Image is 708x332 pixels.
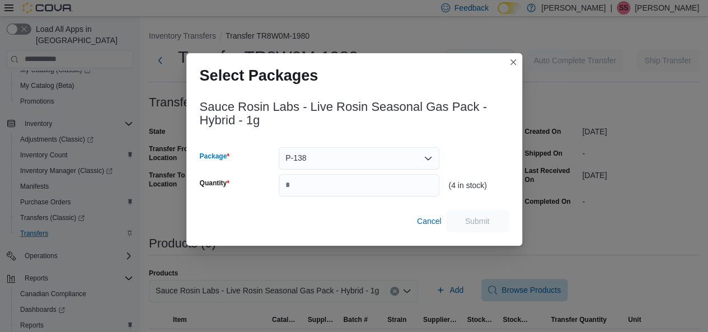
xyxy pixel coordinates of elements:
span: Submit [465,216,490,227]
div: (4 in stock) [448,181,508,190]
button: Submit [446,210,509,232]
span: Cancel [417,216,442,227]
button: Cancel [412,210,446,232]
button: Closes this modal window [507,55,520,69]
button: Open list of options [424,154,433,163]
label: Quantity [200,179,229,188]
h3: Sauce Rosin Labs - Live Rosin Seasonal Gas Pack - Hybrid - 1g [200,100,509,127]
h1: Select Packages [200,67,318,85]
span: P-138 [285,151,306,165]
label: Package [200,152,229,161]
